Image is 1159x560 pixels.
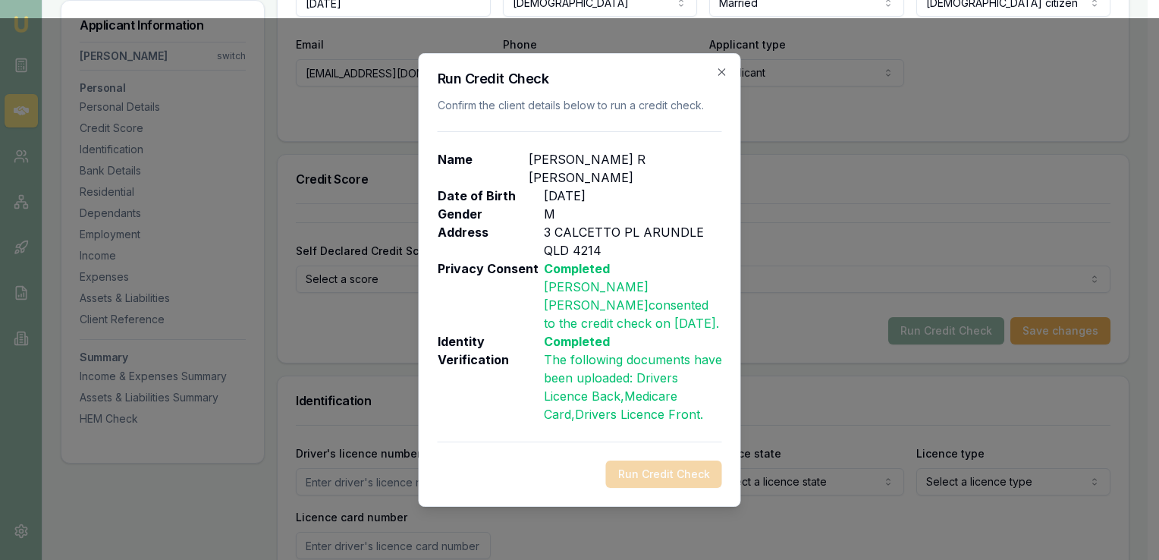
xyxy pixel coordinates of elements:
span: , Drivers Licence Front [571,407,700,422]
p: The following documents have been uploaded: . [544,351,722,423]
h2: Run Credit Check [438,72,722,86]
p: [PERSON_NAME] R [PERSON_NAME] [529,150,722,187]
p: [DATE] [544,187,586,205]
p: M [544,205,555,223]
p: Privacy Consent [438,260,544,332]
p: Name [438,150,529,187]
p: Confirm the client details below to run a credit check. [438,98,722,113]
p: Identity Verification [438,332,544,423]
p: 3 CALCETTO PL ARUNDLE QLD 4214 [544,223,722,260]
p: [PERSON_NAME] [PERSON_NAME] consented to the credit check on [DATE] . [544,278,722,332]
p: Completed [544,260,722,278]
p: Completed [544,332,722,351]
p: Gender [438,205,544,223]
p: Date of Birth [438,187,544,205]
p: Address [438,223,544,260]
